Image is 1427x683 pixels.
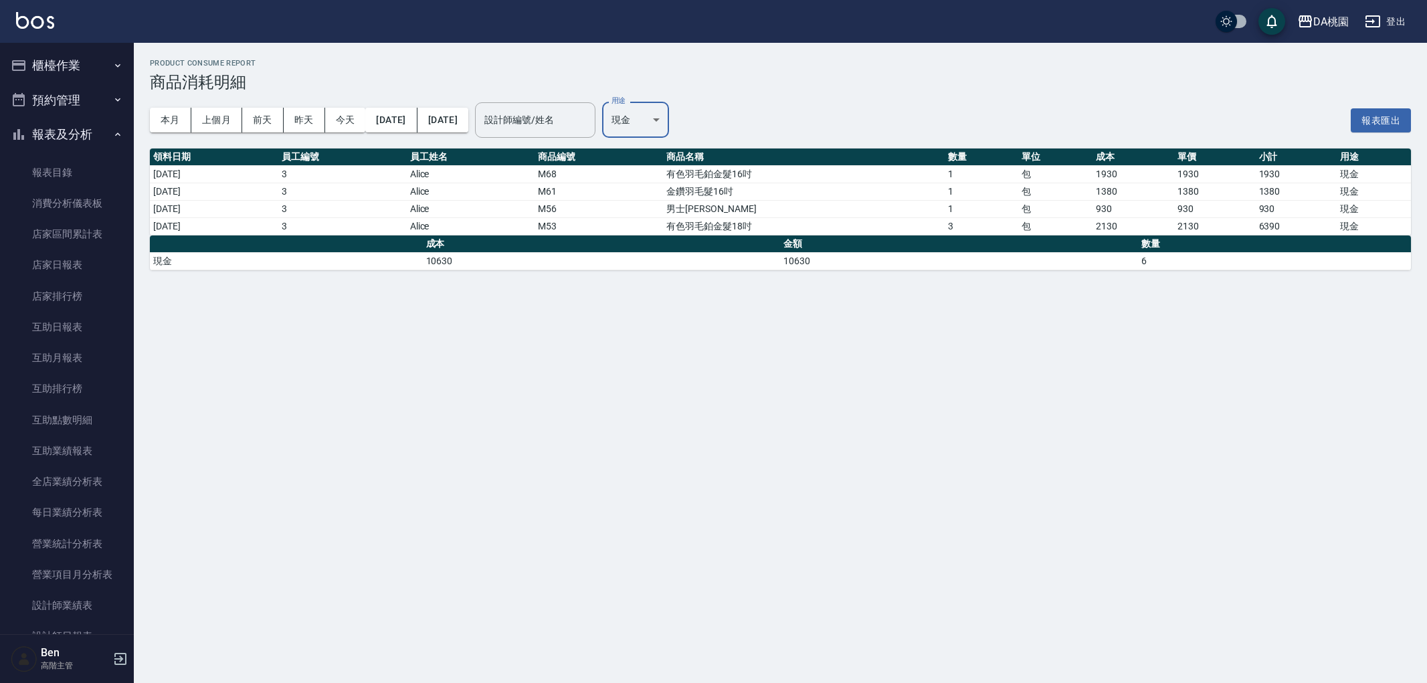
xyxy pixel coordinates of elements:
td: 現金 [1337,165,1411,183]
a: 全店業績分析表 [5,466,128,497]
td: 1930 [1256,165,1337,183]
td: 包 [1018,200,1092,217]
button: 報表匯出 [1351,108,1411,133]
td: [DATE] [150,217,278,235]
td: 930 [1092,200,1174,217]
td: 1930 [1092,165,1174,183]
button: 前天 [242,108,284,132]
a: 互助點數明細 [5,405,128,435]
th: 商品編號 [535,149,663,166]
button: 昨天 [284,108,325,132]
th: 數量 [945,149,1018,166]
td: 3 [278,183,407,200]
th: 員工姓名 [407,149,535,166]
th: 小計 [1256,149,1337,166]
h3: 商品消耗明細 [150,73,1411,92]
th: 員工編號 [278,149,407,166]
th: 用途 [1337,149,1411,166]
td: Alice [407,200,535,217]
button: 本月 [150,108,191,132]
button: DA桃園 [1292,8,1354,35]
td: Alice [407,217,535,235]
td: [DATE] [150,200,278,217]
button: 登出 [1359,9,1411,34]
a: 營業統計分析表 [5,528,128,559]
td: 10630 [780,252,1138,270]
a: 營業項目月分析表 [5,559,128,590]
label: 用途 [611,96,626,106]
img: Logo [16,12,54,29]
a: 互助日報表 [5,312,128,343]
button: 報表及分析 [5,117,128,152]
a: 設計師業績表 [5,590,128,621]
td: 930 [1256,200,1337,217]
th: 數量 [1138,235,1411,253]
td: 現金 [1337,200,1411,217]
h5: Ben [41,646,109,660]
td: 3 [278,165,407,183]
td: 現金 [1337,183,1411,200]
a: 店家日報表 [5,250,128,280]
table: a dense table [150,149,1411,235]
a: 互助業績報表 [5,435,128,466]
td: 1 [945,183,1018,200]
p: 高階主管 [41,660,109,672]
td: 6 [1138,252,1411,270]
a: 報表目錄 [5,157,128,188]
td: [DATE] [150,183,278,200]
a: 消費分析儀表板 [5,188,128,219]
td: 1380 [1174,183,1256,200]
button: [DATE] [365,108,417,132]
td: 930 [1174,200,1256,217]
td: 2130 [1174,217,1256,235]
td: 3 [278,217,407,235]
td: 6390 [1256,217,1337,235]
th: 商品名稱 [663,149,945,166]
td: M53 [535,217,663,235]
td: Alice [407,183,535,200]
a: 每日業績分析表 [5,497,128,528]
button: 預約管理 [5,83,128,118]
button: 上個月 [191,108,242,132]
img: Person [11,646,37,672]
td: M68 [535,165,663,183]
th: 單位 [1018,149,1092,166]
th: 成本 [1092,149,1174,166]
td: 1 [945,200,1018,217]
a: 設計師日報表 [5,621,128,652]
td: 1380 [1092,183,1174,200]
a: 報表匯出 [1351,113,1411,126]
th: 領料日期 [150,149,278,166]
h2: Product Consume Report [150,59,1411,68]
td: Alice [407,165,535,183]
td: 2130 [1092,217,1174,235]
th: 成本 [423,235,781,253]
button: 今天 [325,108,366,132]
td: 現金 [150,252,423,270]
td: 3 [945,217,1018,235]
td: 男士[PERSON_NAME] [663,200,945,217]
td: 有色羽毛鉑金髮18吋 [663,217,945,235]
a: 店家區間累計表 [5,219,128,250]
td: 10630 [423,252,781,270]
td: 1 [945,165,1018,183]
td: 1380 [1256,183,1337,200]
td: 金鑽羽毛髮16吋 [663,183,945,200]
a: 互助排行榜 [5,373,128,404]
button: 櫃檯作業 [5,48,128,83]
td: M61 [535,183,663,200]
td: 包 [1018,217,1092,235]
td: 包 [1018,165,1092,183]
th: 金額 [780,235,1138,253]
td: 現金 [1337,217,1411,235]
td: 3 [278,200,407,217]
td: 1930 [1174,165,1256,183]
td: 包 [1018,183,1092,200]
button: [DATE] [417,108,468,132]
div: DA桃園 [1313,13,1349,30]
td: [DATE] [150,165,278,183]
a: 互助月報表 [5,343,128,373]
button: save [1258,8,1285,35]
table: a dense table [150,235,1411,270]
a: 店家排行榜 [5,281,128,312]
